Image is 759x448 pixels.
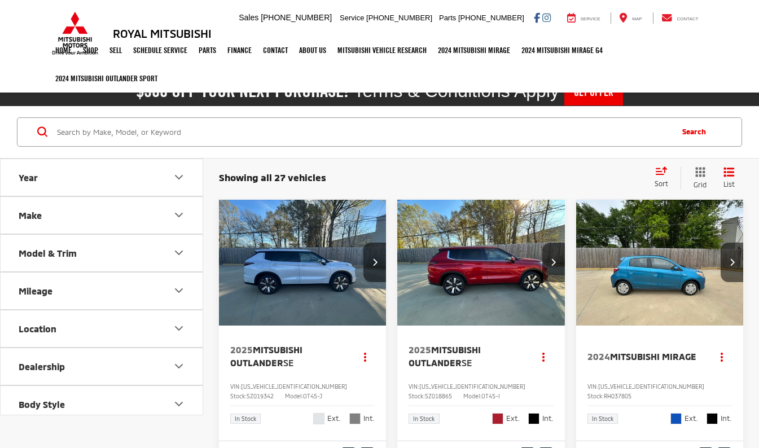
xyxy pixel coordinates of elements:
[230,344,302,367] span: Mitsubishi Outlander
[559,12,609,24] a: Service
[364,352,366,361] span: dropdown dots
[172,284,186,297] div: Mileage
[1,310,204,347] button: LocationLocation
[172,246,186,260] div: Model & Trim
[77,36,104,64] a: Shop
[534,13,540,22] a: Facebook: Click to visit our Facebook page
[576,200,744,326] a: 2024 Mitsubishi Mirage2024 Mitsubishi Mirage2024 Mitsubishi Mirage2024 Mitsubishi Mirage
[409,393,425,399] span: Stock:
[610,351,696,362] span: Mitsubishi Mirage
[587,393,604,399] span: Stock:
[712,346,732,366] button: Actions
[136,83,349,99] h2: $500 off your next purchase!
[592,416,613,421] span: In Stock
[172,359,186,373] div: Dealership
[685,413,698,424] span: Ext.
[261,13,332,22] span: [PHONE_NUMBER]
[19,323,56,334] div: Location
[113,27,212,39] h3: Royal Mitsubishi
[222,36,257,64] a: Finance
[542,352,545,361] span: dropdown dots
[632,16,642,21] span: Map
[172,170,186,184] div: Year
[542,413,554,424] span: Int.
[681,166,715,190] button: Grid View
[721,413,732,424] span: Int.
[1,235,204,271] button: Model & TrimModel & Trim
[50,36,77,64] a: Home
[283,357,293,368] span: SE
[463,393,481,399] span: Model:
[462,357,472,368] span: SE
[50,11,100,55] img: Mitsubishi
[587,351,610,362] span: 2024
[193,36,222,64] a: Parts: Opens in a new tab
[230,344,253,355] span: 2025
[587,350,701,363] a: 2024Mitsubishi Mirage
[19,248,77,258] div: Model & Trim
[239,13,258,22] span: Sales
[235,416,256,421] span: In Stock
[492,413,503,424] span: Red Diamond
[50,64,163,93] a: 2024 Mitsubishi Outlander SPORT
[218,200,387,326] div: 2025 Mitsubishi Outlander SE 0
[432,36,516,64] a: 2024 Mitsubishi Mirage
[313,413,324,424] span: White Diamond
[671,118,722,146] button: Search
[397,200,565,326] img: 2025 Mitsubishi Outlander SE
[241,383,347,390] span: [US_VEHICLE_IDENTIFICATION_NUMBER]
[104,36,128,64] a: Sell
[576,200,744,327] img: 2024 Mitsubishi Mirage
[604,393,631,399] span: RH037805
[419,383,525,390] span: [US_VEHICLE_IDENTIFICATION_NUMBER]
[128,36,193,64] a: Schedule Service: Opens in a new tab
[542,243,565,282] button: Next image
[576,200,744,326] div: 2024 Mitsubishi Mirage Base 0
[458,14,524,22] span: [PHONE_NUMBER]
[1,386,204,423] button: Body StyleBody Style
[723,179,735,189] span: List
[721,352,723,361] span: dropdown dots
[366,14,432,22] span: [PHONE_NUMBER]
[413,416,435,421] span: In Stock
[172,322,186,335] div: Location
[19,286,52,296] div: Mileage
[363,413,375,424] span: Int.
[363,243,386,282] button: Next image
[172,397,186,411] div: Body Style
[1,273,204,309] button: MileageMileage
[516,36,608,64] a: 2024 Mitsubishi Mirage G4
[587,383,598,390] span: VIN:
[19,210,42,221] div: Make
[409,344,522,369] a: 2025Mitsubishi OutlanderSE
[19,399,65,410] div: Body Style
[721,243,743,282] button: Next image
[247,393,274,399] span: SZ019342
[425,393,452,399] span: SZ018865
[230,393,247,399] span: Stock:
[218,200,387,326] img: 2025 Mitsubishi Outlander SE
[677,16,698,21] span: Contact
[340,14,364,22] span: Service
[1,197,204,234] button: MakeMake
[397,200,565,326] div: 2025 Mitsubishi Outlander SE 0
[534,346,554,366] button: Actions
[230,383,241,390] span: VIN:
[670,413,682,424] span: Sapphire Blue Metallic
[56,118,671,146] input: Search by Make, Model, or Keyword
[655,179,668,187] span: Sort
[528,413,539,424] span: Black
[611,12,650,24] a: Map
[715,166,743,190] button: List View
[349,413,361,424] span: Light Gray
[481,393,500,399] span: OT45-I
[649,166,681,189] button: Select sort value
[653,12,707,24] a: Contact
[581,16,600,21] span: Service
[257,36,293,64] a: Contact
[332,36,432,64] a: Mitsubishi Vehicle Research
[327,413,341,424] span: Ext.
[19,361,65,372] div: Dealership
[409,344,481,367] span: Mitsubishi Outlander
